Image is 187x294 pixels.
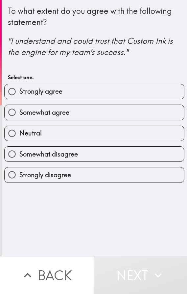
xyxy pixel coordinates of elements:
[5,126,184,141] button: Neutral
[8,6,181,58] div: To what extent do you agree with the following statement?
[5,147,184,161] button: Somewhat disagree
[19,170,71,180] span: Strongly disagree
[8,74,181,81] h6: Select one.
[5,105,184,120] button: Somewhat agree
[19,108,69,117] span: Somewhat agree
[19,87,62,96] span: Strongly agree
[5,167,184,182] button: Strongly disagree
[19,129,42,138] span: Neutral
[8,36,175,57] i: "I understand and could trust that Custom Ink is the engine for my team's success."
[19,150,78,159] span: Somewhat disagree
[5,84,184,99] button: Strongly agree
